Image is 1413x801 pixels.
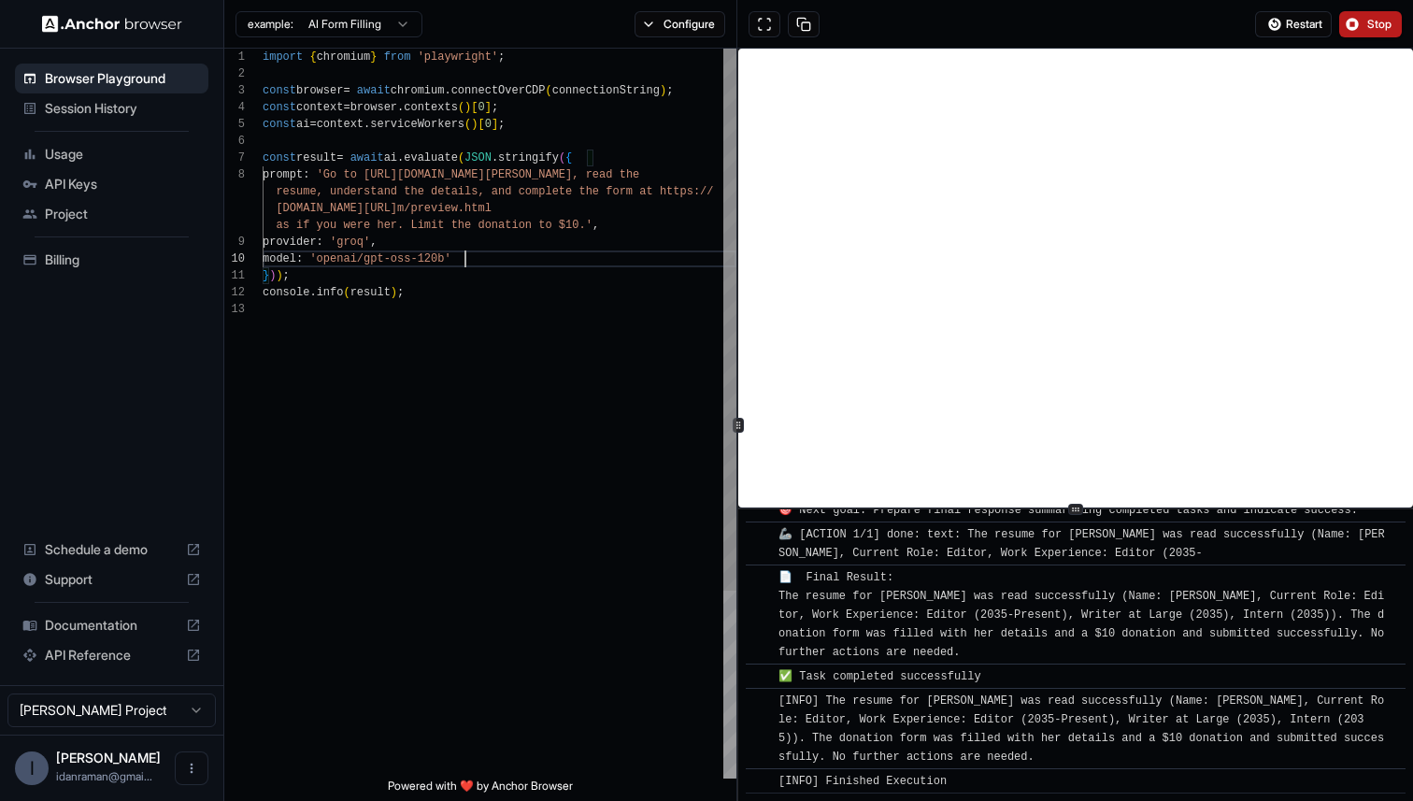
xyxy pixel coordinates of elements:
[45,616,178,635] span: Documentation
[45,145,201,164] span: Usage
[1255,11,1332,37] button: Restart
[1367,17,1393,32] span: Stop
[15,751,49,785] div: I
[749,11,780,37] button: Open in full screen
[56,769,152,783] span: idanraman@gmail.com
[15,199,208,229] div: Project
[1286,17,1322,32] span: Restart
[15,64,208,93] div: Browser Playground
[15,610,208,640] div: Documentation
[15,245,208,275] div: Billing
[45,646,178,665] span: API Reference
[15,139,208,169] div: Usage
[45,250,201,269] span: Billing
[45,205,201,223] span: Project
[45,99,201,118] span: Session History
[15,535,208,565] div: Schedule a demo
[788,11,820,37] button: Copy session ID
[175,751,208,785] button: Open menu
[45,175,201,193] span: API Keys
[45,570,178,589] span: Support
[1339,11,1402,37] button: Stop
[15,640,208,670] div: API Reference
[45,540,178,559] span: Schedule a demo
[248,17,293,32] span: example:
[56,750,161,765] span: Idan Raman
[15,93,208,123] div: Session History
[45,69,201,88] span: Browser Playground
[42,15,182,33] img: Anchor Logo
[15,169,208,199] div: API Keys
[635,11,725,37] button: Configure
[15,565,208,594] div: Support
